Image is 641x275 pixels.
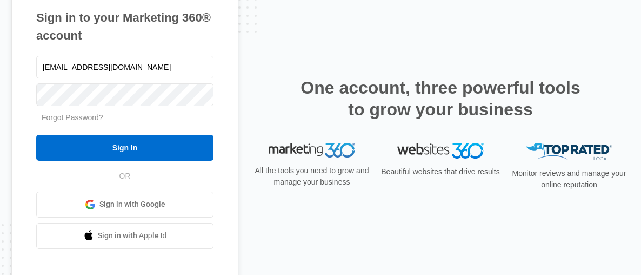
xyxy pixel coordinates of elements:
a: Forgot Password? [42,113,103,122]
span: Sign in with Google [99,199,165,210]
img: Top Rated Local [526,143,612,161]
input: Email [36,56,213,78]
p: All the tools you need to grow and manage your business [251,165,372,188]
img: Websites 360 [397,143,484,159]
span: OR [112,171,138,182]
span: Sign in with Apple Id [98,230,167,241]
a: Sign in with Google [36,192,213,218]
h1: Sign in to your Marketing 360® account [36,9,213,44]
input: Sign In [36,135,213,161]
a: Sign in with Apple Id [36,223,213,249]
h2: One account, three powerful tools to grow your business [297,77,584,120]
p: Monitor reviews and manage your online reputation [509,168,630,191]
img: Marketing 360 [269,143,355,158]
p: Beautiful websites that drive results [380,166,501,178]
